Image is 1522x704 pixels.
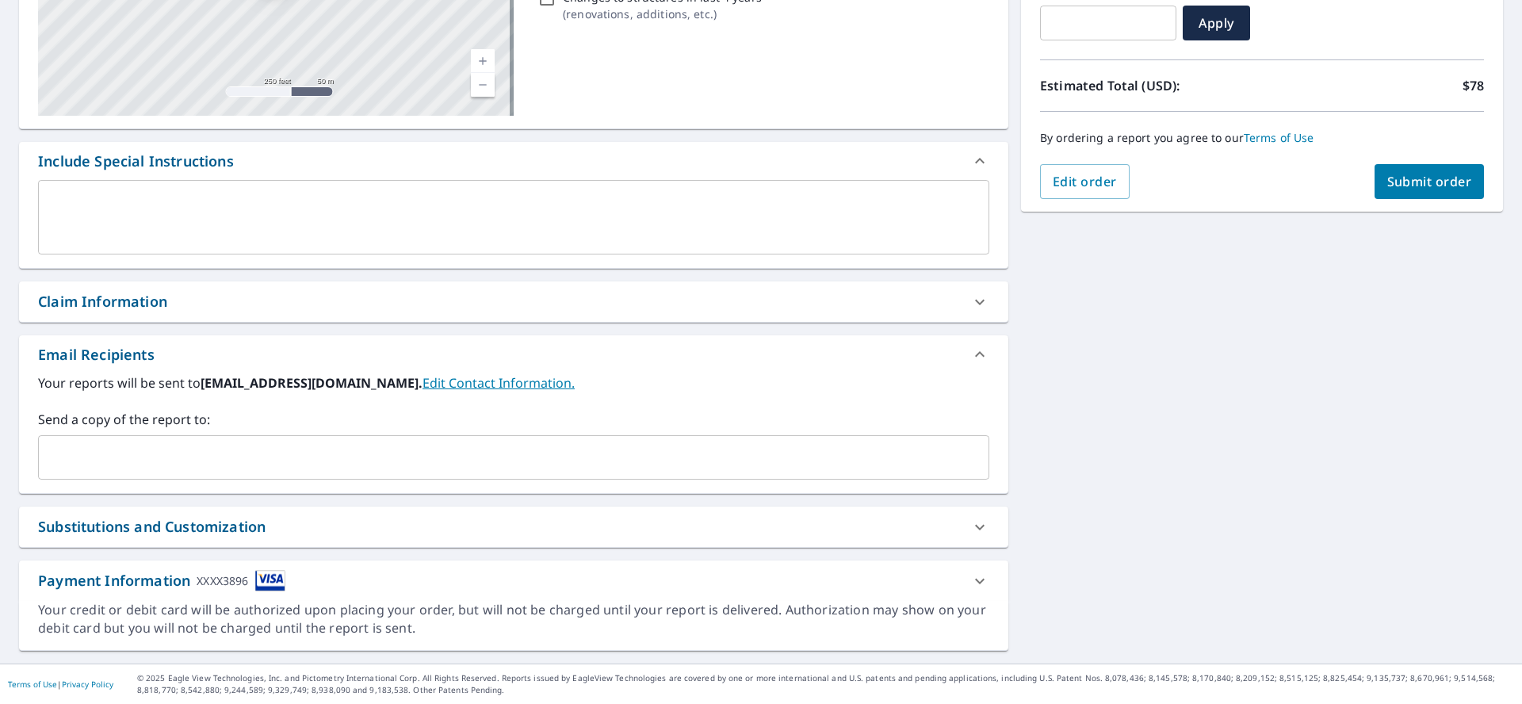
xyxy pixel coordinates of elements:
p: | [8,679,113,689]
a: Current Level 17, Zoom In [471,49,495,73]
p: $78 [1463,76,1484,95]
button: Edit order [1040,164,1130,199]
p: Estimated Total (USD): [1040,76,1262,95]
span: Submit order [1387,173,1472,190]
div: Payment InformationXXXX3896cardImage [19,561,1008,601]
button: Apply [1183,6,1250,40]
a: Terms of Use [1244,130,1314,145]
div: Email Recipients [19,335,1008,373]
span: Apply [1195,14,1237,32]
img: cardImage [255,570,285,591]
div: Include Special Instructions [38,151,234,172]
p: © 2025 Eagle View Technologies, Inc. and Pictometry International Corp. All Rights Reserved. Repo... [137,672,1514,696]
b: [EMAIL_ADDRESS][DOMAIN_NAME]. [201,374,423,392]
a: Terms of Use [8,679,57,690]
div: Email Recipients [38,344,155,365]
button: Submit order [1375,164,1485,199]
label: Your reports will be sent to [38,373,989,392]
a: Current Level 17, Zoom Out [471,73,495,97]
p: ( renovations, additions, etc. ) [563,6,762,22]
div: Claim Information [38,291,167,312]
div: Payment Information [38,570,285,591]
div: XXXX3896 [197,570,248,591]
div: Include Special Instructions [19,142,1008,180]
a: Privacy Policy [62,679,113,690]
label: Send a copy of the report to: [38,410,989,429]
a: EditContactInfo [423,374,575,392]
div: Claim Information [19,281,1008,322]
span: Edit order [1053,173,1117,190]
div: Your credit or debit card will be authorized upon placing your order, but will not be charged unt... [38,601,989,637]
p: By ordering a report you agree to our [1040,131,1484,145]
div: Substitutions and Customization [19,507,1008,547]
div: Substitutions and Customization [38,516,266,538]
